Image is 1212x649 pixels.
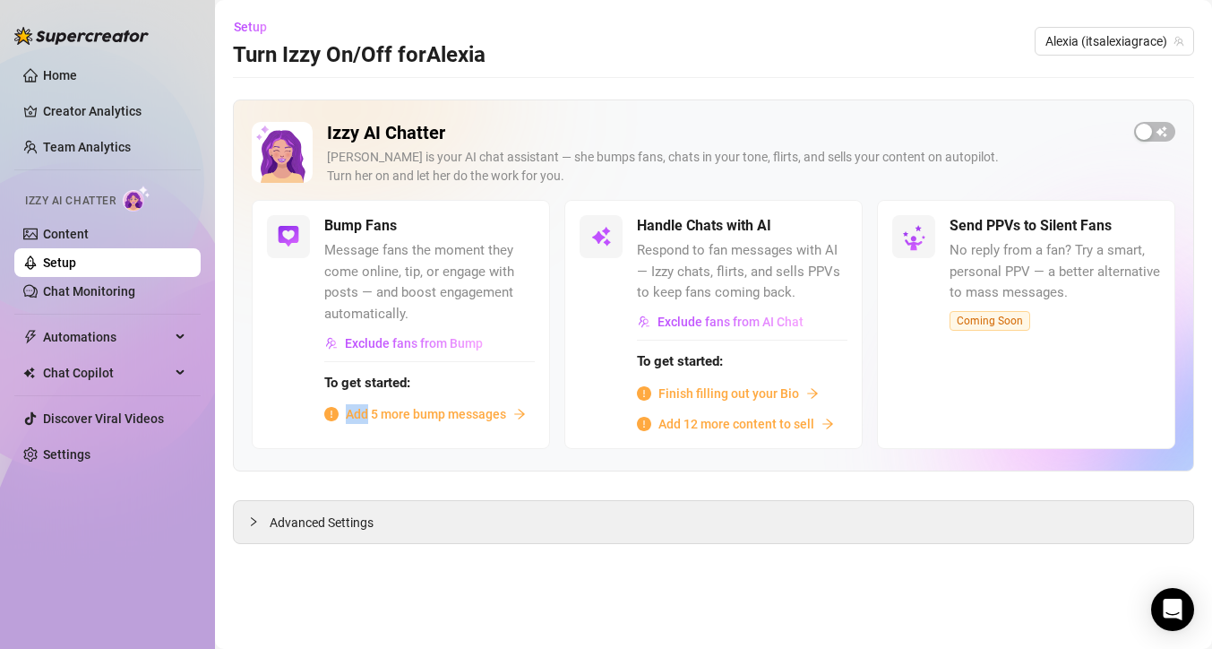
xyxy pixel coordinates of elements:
img: svg%3e [638,316,650,328]
strong: To get started: [637,353,723,369]
span: Exclude fans from Bump [345,336,483,350]
strong: To get started: [324,375,410,391]
span: collapsed [248,516,259,527]
span: Automations [43,323,170,351]
h5: Send PPVs to Silent Fans [950,215,1112,237]
span: Chat Copilot [43,359,170,387]
span: Advanced Settings [270,513,374,532]
a: Setup [43,255,76,270]
img: svg%3e [590,226,612,247]
span: info-circle [637,417,651,431]
a: Team Analytics [43,140,131,154]
img: logo-BBDzfeDw.svg [14,27,149,45]
span: Izzy AI Chatter [25,193,116,210]
h5: Handle Chats with AI [637,215,771,237]
div: [PERSON_NAME] is your AI chat assistant — she bumps fans, chats in your tone, flirts, and sells y... [327,148,1120,186]
img: svg%3e [325,337,338,350]
h5: Bump Fans [324,215,397,237]
span: Respond to fan messages with AI — Izzy chats, flirts, and sells PPVs to keep fans coming back. [637,240,847,304]
a: Chat Monitoring [43,284,135,299]
button: Exclude fans from AI Chat [637,307,804,336]
span: Finish filling out your Bio [658,384,799,403]
h3: Turn Izzy On/Off for Alexia [233,41,486,70]
button: Setup [233,13,281,41]
a: Discover Viral Videos [43,411,164,426]
a: Home [43,68,77,82]
span: info-circle [637,386,651,401]
img: svg%3e [278,226,299,247]
span: info-circle [324,407,339,421]
a: Content [43,227,89,241]
span: arrow-right [806,387,819,400]
span: Add 12 more content to sell [658,414,814,434]
button: Exclude fans from Bump [324,329,484,358]
a: Settings [43,447,90,462]
span: arrow-right [821,418,834,430]
div: Open Intercom Messenger [1151,588,1194,631]
img: silent-fans-ppv-o-N6Mmdf.svg [902,225,931,254]
span: Coming Soon [950,311,1030,331]
span: Setup [234,20,267,34]
span: Alexia (itsalexiagrace) [1045,28,1183,55]
img: AI Chatter [123,186,150,212]
h2: Izzy AI Chatter [327,122,1120,144]
span: arrow-right [513,408,526,420]
img: Chat Copilot [23,367,35,379]
a: Creator Analytics [43,97,186,125]
img: Izzy AI Chatter [252,122,313,183]
span: team [1173,36,1184,47]
span: Exclude fans from AI Chat [658,315,804,329]
span: Message fans the moment they come online, tip, or engage with posts — and boost engagement automa... [324,240,535,324]
span: thunderbolt [23,330,38,344]
span: No reply from a fan? Try a smart, personal PPV — a better alternative to mass messages. [950,240,1160,304]
span: Add 5 more bump messages [346,404,506,424]
div: collapsed [248,512,270,532]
